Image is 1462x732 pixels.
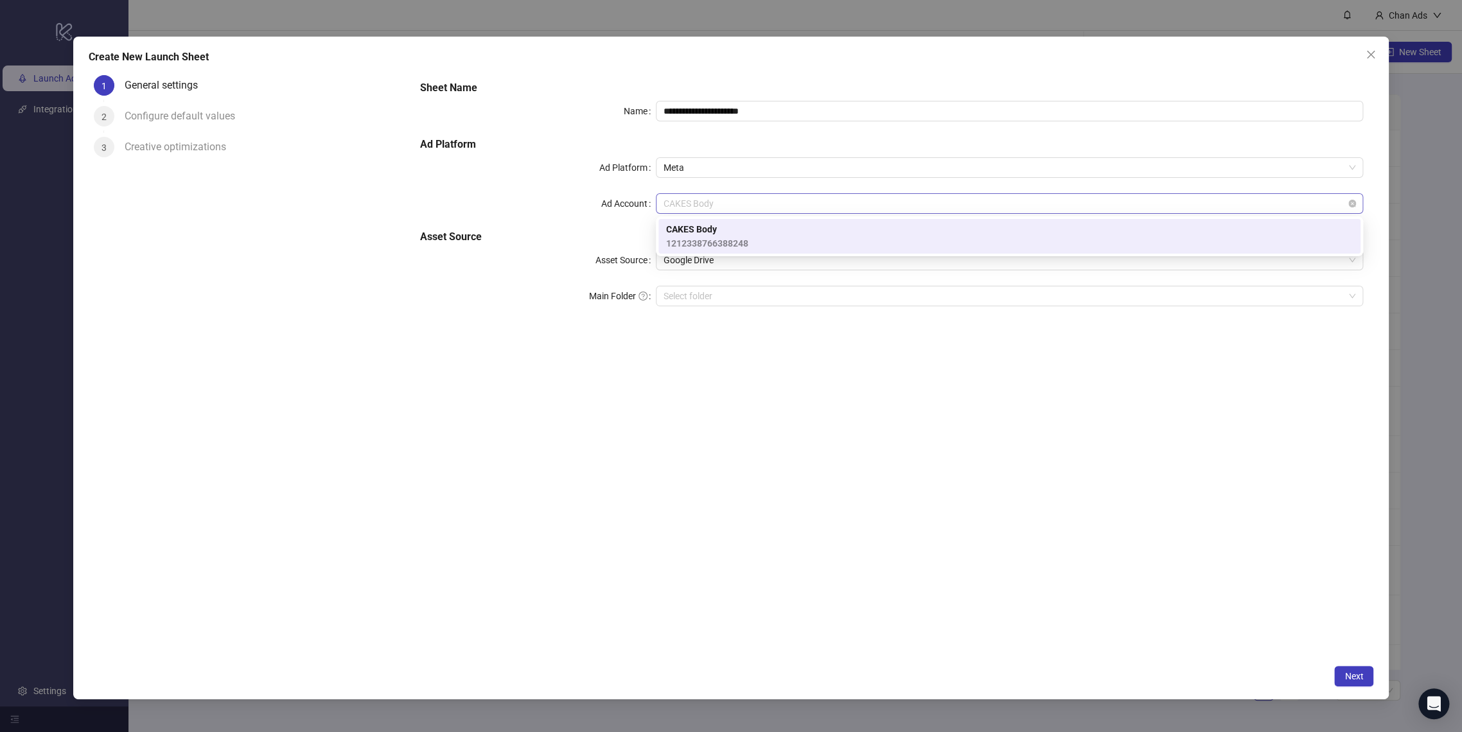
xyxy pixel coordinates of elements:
[589,286,656,306] label: Main Folder
[1334,666,1373,686] button: Next
[101,81,107,91] span: 1
[420,80,1363,96] h5: Sheet Name
[656,101,1363,121] input: Name
[664,250,1355,270] span: Google Drive
[1348,200,1356,207] span: close-circle
[624,101,656,121] label: Name
[125,106,245,126] div: Configure default values
[601,193,656,214] label: Ad Account
[664,194,1355,213] span: CAKES Body
[125,137,236,157] div: Creative optimizations
[666,236,748,250] span: 1212338766388248
[658,219,1361,254] div: CAKES Body
[1344,671,1363,681] span: Next
[666,222,748,236] span: CAKES Body
[1361,44,1381,65] button: Close
[664,158,1355,177] span: Meta
[125,75,208,96] div: General settings
[639,292,647,301] span: question-circle
[89,49,1373,65] div: Create New Launch Sheet
[420,137,1363,152] h5: Ad Platform
[420,229,1363,245] h5: Asset Source
[101,112,107,122] span: 2
[1418,688,1449,719] div: Open Intercom Messenger
[595,250,656,270] label: Asset Source
[101,143,107,153] span: 3
[1366,49,1376,60] span: close
[599,157,656,178] label: Ad Platform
